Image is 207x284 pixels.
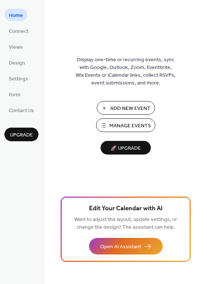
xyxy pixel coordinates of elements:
[10,131,33,139] span: Upgrade
[110,105,150,112] span: Add New Event
[4,41,27,53] a: Views
[4,25,33,37] a: Connect
[74,215,177,232] span: Want to adjust the layout, update settings, or change the design? The assistant can help.
[76,56,176,87] span: Display one-time or recurring events, sync with Google, Outlook, Zoom, Eventbrite, Wix Events or ...
[4,88,25,100] a: Form
[9,75,28,83] span: Settings
[97,101,155,115] button: Add New Event
[4,72,33,84] a: Settings
[100,243,141,251] span: Open AI Assistant
[109,122,151,130] span: Manage Events
[4,104,38,116] a: Contact Us
[9,12,23,20] span: Home
[96,118,155,132] button: Manage Events
[9,44,23,51] span: Views
[9,107,34,115] span: Contact Us
[105,143,146,153] span: 🚀 Upgrade
[4,56,30,69] a: Design
[9,28,28,35] span: Connect
[9,91,20,99] span: Form
[89,238,163,254] button: Open AI Assistant
[9,59,25,67] span: Design
[101,141,151,155] button: 🚀 Upgrade
[89,204,163,214] span: Edit Your Calendar with AI
[4,9,27,21] a: Home
[4,128,38,141] button: Upgrade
